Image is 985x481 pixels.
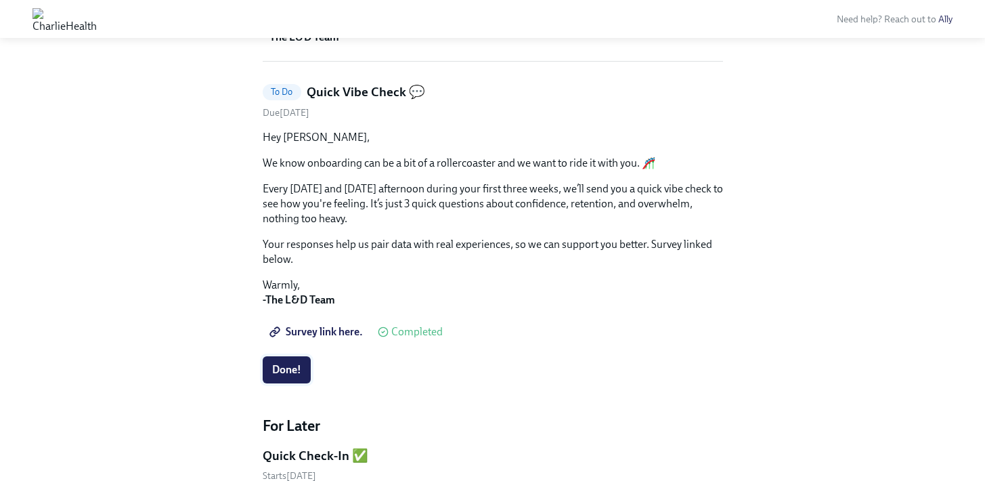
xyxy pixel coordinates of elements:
[263,87,301,97] span: To Do
[307,83,425,101] h5: Quick Vibe Check 💬
[32,8,97,30] img: CharlieHealth
[263,83,723,119] a: To DoQuick Vibe Check 💬Due[DATE]
[263,447,368,465] h5: Quick Check-In ✅
[263,237,723,267] p: Your responses help us pair data with real experiences, so we can support you better. Survey link...
[263,130,723,145] p: Hey [PERSON_NAME],
[837,14,953,25] span: Need help? Reach out to
[272,363,301,377] span: Done!
[263,156,723,171] p: We know onboarding can be a bit of a rollercoaster and we want to ride it with you. 🎢
[391,327,443,337] span: Completed
[272,325,363,339] span: Survey link here.
[263,356,311,383] button: Done!
[263,416,723,436] h4: For Later
[263,293,335,306] strong: -The L&D Team
[263,182,723,226] p: Every [DATE] and [DATE] afternoon during your first three weeks, we’ll send you a quick vibe chec...
[263,318,372,346] a: Survey link here.
[263,278,723,308] p: Warmly,
[263,107,309,119] span: Wednesday, September 10th 2025, 4:00 pm
[938,14,953,25] a: Ally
